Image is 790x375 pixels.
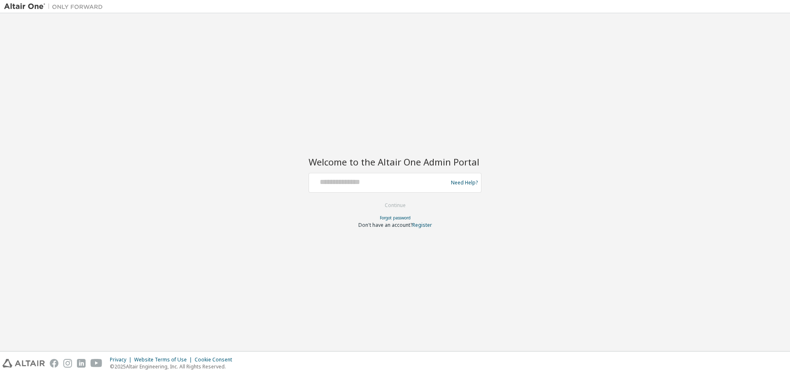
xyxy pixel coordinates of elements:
span: Don't have an account? [358,221,412,228]
img: altair_logo.svg [2,359,45,368]
a: Need Help? [451,182,478,183]
p: © 2025 Altair Engineering, Inc. All Rights Reserved. [110,363,237,370]
img: facebook.svg [50,359,58,368]
img: youtube.svg [91,359,102,368]
h2: Welcome to the Altair One Admin Portal [309,156,481,168]
img: Altair One [4,2,107,11]
div: Cookie Consent [195,356,237,363]
a: Register [412,221,432,228]
a: Forgot password [380,215,411,221]
img: linkedin.svg [77,359,86,368]
div: Privacy [110,356,134,363]
img: instagram.svg [63,359,72,368]
div: Website Terms of Use [134,356,195,363]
